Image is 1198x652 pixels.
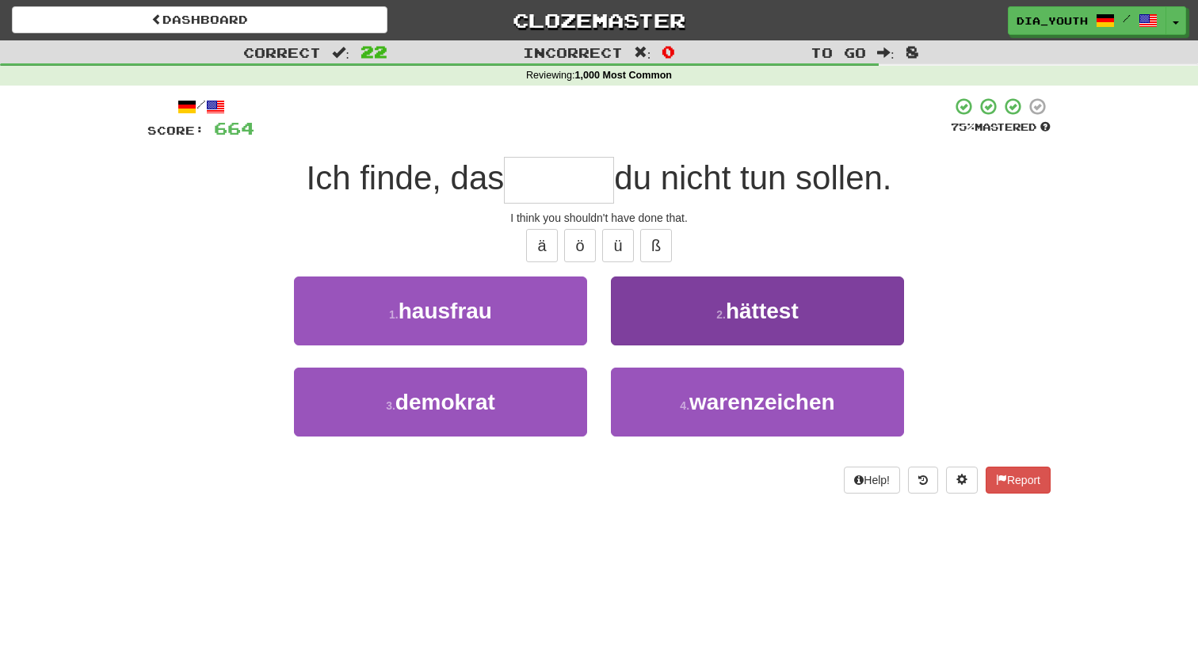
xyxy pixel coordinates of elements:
span: To go [811,44,866,60]
a: Dashboard [12,6,387,33]
span: 8 [906,42,919,61]
span: dia_youth [1017,13,1088,28]
span: hausfrau [399,299,492,323]
span: demokrat [395,390,495,414]
span: : [332,46,349,59]
button: ü [602,229,634,262]
span: Correct [243,44,321,60]
div: I think you shouldn't have done that. [147,210,1051,226]
span: : [634,46,651,59]
span: / [1123,13,1131,24]
span: 664 [214,118,254,138]
span: 22 [361,42,387,61]
span: hättest [726,299,799,323]
strong: 1,000 Most Common [575,70,672,81]
span: warenzeichen [689,390,835,414]
span: 75 % [951,120,975,133]
span: Score: [147,124,204,137]
button: 3.demokrat [294,368,587,437]
a: dia_youth / [1008,6,1166,35]
button: 2.hättest [611,276,904,345]
small: 1 . [389,308,399,321]
span: Incorrect [523,44,623,60]
small: 2 . [716,308,726,321]
a: Clozemaster [411,6,787,34]
button: Round history (alt+y) [908,467,938,494]
button: ß [640,229,672,262]
div: / [147,97,254,116]
button: ä [526,229,558,262]
span: Ich finde, das [306,159,504,196]
span: 0 [662,42,675,61]
button: Help! [844,467,900,494]
button: 1.hausfrau [294,276,587,345]
button: 4.warenzeichen [611,368,904,437]
button: ö [564,229,596,262]
small: 4 . [680,399,689,412]
small: 3 . [386,399,395,412]
span: : [877,46,895,59]
span: du nicht tun sollen. [614,159,891,196]
div: Mastered [951,120,1051,135]
button: Report [986,467,1051,494]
